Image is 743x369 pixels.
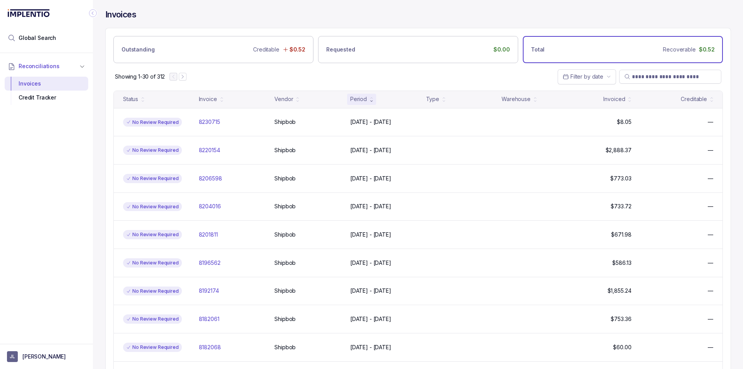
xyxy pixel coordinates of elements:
p: Shipbob [274,175,296,182]
p: Outstanding [122,46,154,53]
p: 8182061 [199,315,219,323]
div: Collapse Icon [88,9,98,18]
p: Shipbob [274,315,296,323]
p: Shipbob [274,343,296,351]
div: Vendor [274,95,293,103]
p: Recoverable [663,46,695,53]
div: No Review Required [123,287,182,296]
div: Creditable [681,95,707,103]
p: [DATE] - [DATE] [350,203,391,210]
p: $2,888.37 [606,146,632,154]
button: Reconciliations [5,58,88,75]
p: Shipbob [274,118,296,126]
p: Shipbob [274,203,296,210]
p: $671.98 [611,231,631,239]
p: [DATE] - [DATE] [350,315,391,323]
p: [DATE] - [DATE] [350,118,391,126]
div: Invoice [199,95,217,103]
p: Showing 1-30 of 312 [115,73,165,81]
button: User initials[PERSON_NAME] [7,351,86,362]
p: — [708,287,713,295]
div: No Review Required [123,343,182,352]
div: Period [350,95,367,103]
p: $0.52 [699,46,715,53]
p: $0.00 [493,46,510,53]
p: $733.72 [611,203,631,210]
p: Total [531,46,544,53]
button: Date Range Picker [558,69,616,84]
h4: Invoices [105,9,136,20]
span: Global Search [19,34,56,42]
span: Filter by date [570,73,603,80]
p: $773.03 [610,175,631,182]
p: $1,855.24 [608,287,632,295]
p: [DATE] - [DATE] [350,259,391,267]
p: [DATE] - [DATE] [350,231,391,239]
div: No Review Required [123,230,182,239]
span: Reconciliations [19,62,60,70]
p: 8206598 [199,175,222,182]
p: 8230715 [199,118,220,126]
search: Date Range Picker [563,73,603,81]
p: — [708,146,713,154]
p: [DATE] - [DATE] [350,343,391,351]
div: No Review Required [123,258,182,268]
p: — [708,259,713,267]
p: 8204016 [199,203,221,210]
p: Shipbob [274,146,296,154]
div: Type [426,95,439,103]
div: Reconciliations [5,75,88,106]
div: Remaining page entries [115,73,165,81]
span: User initials [7,351,18,362]
div: Warehouse [502,95,531,103]
p: $753.36 [611,315,631,323]
p: — [708,203,713,210]
p: 8192174 [199,287,219,295]
p: $60.00 [613,343,631,351]
p: 8201811 [199,231,218,239]
div: No Review Required [123,146,182,155]
p: Requested [326,46,355,53]
p: [PERSON_NAME] [22,353,66,360]
p: — [708,118,713,126]
p: — [708,315,713,323]
p: 8220154 [199,146,220,154]
p: [DATE] - [DATE] [350,287,391,295]
p: Shipbob [274,231,296,239]
div: No Review Required [123,174,182,183]
div: Invoiced [603,95,625,103]
p: $586.13 [612,259,631,267]
p: — [708,343,713,351]
p: — [708,175,713,182]
p: — [708,231,713,239]
p: Creditable [253,46,279,53]
p: Shipbob [274,259,296,267]
div: No Review Required [123,202,182,211]
p: $0.52 [289,46,305,53]
p: Shipbob [274,287,296,295]
p: $8.05 [617,118,631,126]
p: [DATE] - [DATE] [350,146,391,154]
button: Next Page [179,73,187,81]
div: No Review Required [123,314,182,324]
p: [DATE] - [DATE] [350,175,391,182]
div: No Review Required [123,118,182,127]
p: 8196562 [199,259,221,267]
div: Status [123,95,138,103]
div: Invoices [11,77,82,91]
div: Credit Tracker [11,91,82,105]
p: 8182068 [199,343,221,351]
